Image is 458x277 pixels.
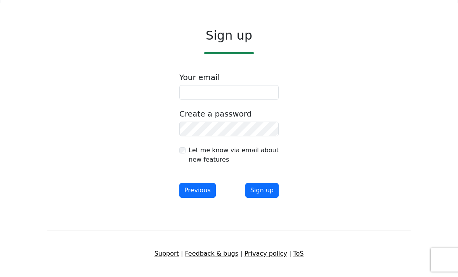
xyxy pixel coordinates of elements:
[185,250,238,257] a: Feedback & bugs
[43,249,415,258] div: | | |
[293,250,304,257] a: ToS
[179,28,279,43] h2: Sign up
[179,73,220,82] label: Your email
[245,183,279,198] button: Sign up
[179,109,252,118] label: Create a password
[189,146,279,164] label: Let me know via email about new features
[245,250,287,257] a: Privacy policy
[154,250,179,257] a: Support
[179,183,216,198] button: Previous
